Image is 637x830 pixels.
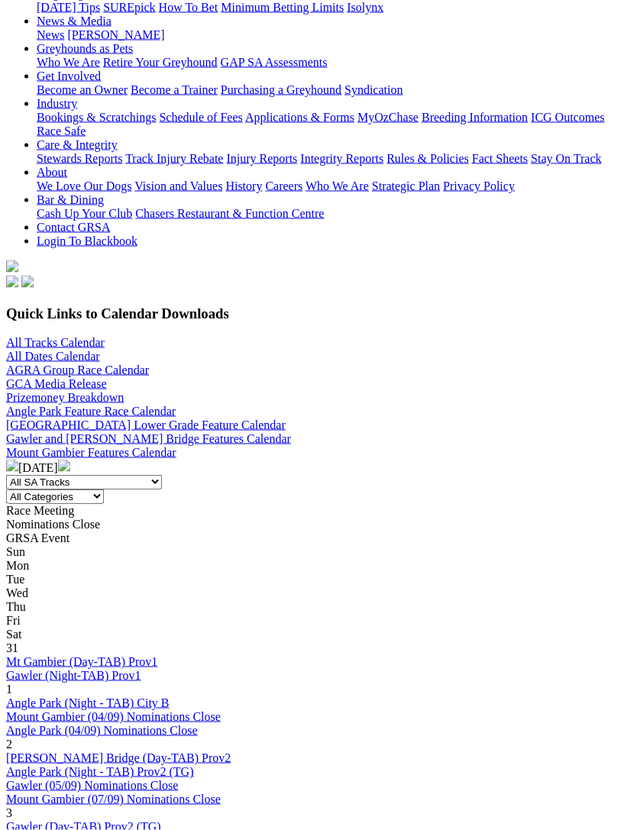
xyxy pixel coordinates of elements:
h3: Quick Links to Calendar Downloads [6,305,631,322]
div: About [37,179,631,193]
div: GRSA Event [6,531,631,545]
a: Applications & Forms [245,111,354,124]
a: Vision and Values [134,179,222,192]
a: All Dates Calendar [6,350,100,363]
img: twitter.svg [21,276,34,288]
a: Fact Sheets [472,152,528,165]
a: Contact GRSA [37,221,110,234]
a: Syndication [344,83,403,96]
a: Gawler (Night-TAB) Prov1 [6,669,141,682]
a: [GEOGRAPHIC_DATA] Lower Grade Feature Calendar [6,418,286,431]
a: Mt Gambier (Day-TAB) Prov1 [6,655,157,668]
div: Care & Integrity [37,152,631,166]
span: 3 [6,806,12,819]
a: Minimum Betting Limits [221,1,344,14]
a: Greyhounds as Pets [37,42,133,55]
img: chevron-right-pager-white.svg [58,460,70,472]
div: Tue [6,573,631,586]
a: Mount Gambier (07/09) Nominations Close [6,793,221,806]
a: Strategic Plan [372,179,440,192]
a: Cash Up Your Club [37,207,132,220]
div: [DATE] [6,460,631,475]
a: Login To Blackbook [37,234,137,247]
div: Wed [6,586,631,600]
a: Who We Are [306,179,369,192]
a: We Love Our Dogs [37,179,131,192]
a: Track Injury Rebate [125,152,223,165]
a: Who We Are [37,56,100,69]
a: Gawler and [PERSON_NAME] Bridge Features Calendar [6,432,291,445]
a: Injury Reports [226,152,297,165]
a: SUREpick [103,1,155,14]
img: logo-grsa-white.png [6,260,18,273]
a: GAP SA Assessments [221,56,328,69]
a: Chasers Restaurant & Function Centre [135,207,324,220]
a: News & Media [37,15,112,27]
a: Race Safe [37,124,86,137]
div: Bar & Dining [37,207,631,221]
a: [PERSON_NAME] [67,28,164,41]
a: ICG Outcomes [531,111,604,124]
div: Nominations Close [6,518,631,531]
a: Isolynx [347,1,383,14]
span: 31 [6,641,18,654]
a: Gawler (05/09) Nominations Close [6,779,178,792]
span: 2 [6,738,12,751]
div: Industry [37,111,631,138]
a: Rules & Policies [386,152,469,165]
a: History [225,179,262,192]
a: Angle Park (04/09) Nominations Close [6,724,198,737]
a: About [37,166,67,179]
div: Get Involved [37,83,631,97]
div: Mon [6,559,631,573]
a: Angle Park (Night - TAB) City B [6,696,170,709]
div: Sat [6,628,631,641]
a: News [37,28,64,41]
a: Bookings & Scratchings [37,111,156,124]
a: Care & Integrity [37,138,118,151]
a: GCA Media Release [6,377,107,390]
a: MyOzChase [357,111,419,124]
a: Angle Park (Night - TAB) Prov2 (TG) [6,765,194,778]
div: Wagering [37,1,631,15]
div: News & Media [37,28,631,42]
a: Industry [37,97,77,110]
a: Careers [265,179,302,192]
a: All Tracks Calendar [6,336,105,349]
a: Privacy Policy [443,179,515,192]
a: [PERSON_NAME] Bridge (Day-TAB) Prov2 [6,751,231,764]
a: Angle Park Feature Race Calendar [6,405,176,418]
div: Race Meeting [6,504,631,518]
a: Mount Gambier (04/09) Nominations Close [6,710,221,723]
a: Get Involved [37,69,101,82]
a: [DATE] Tips [37,1,100,14]
a: Mount Gambier Features Calendar [6,446,176,459]
a: Bar & Dining [37,193,104,206]
a: Retire Your Greyhound [103,56,218,69]
a: Stay On Track [531,152,601,165]
div: Greyhounds as Pets [37,56,631,69]
a: Become an Owner [37,83,128,96]
a: Integrity Reports [300,152,383,165]
a: Become a Trainer [131,83,218,96]
div: Sun [6,545,631,559]
span: 1 [6,683,12,696]
img: chevron-left-pager-white.svg [6,460,18,472]
img: facebook.svg [6,276,18,288]
div: Thu [6,600,631,614]
a: Breeding Information [422,111,528,124]
a: Stewards Reports [37,152,122,165]
div: Fri [6,614,631,628]
a: Purchasing a Greyhound [221,83,341,96]
a: Prizemoney Breakdown [6,391,124,404]
a: How To Bet [159,1,218,14]
a: AGRA Group Race Calendar [6,363,149,376]
a: Schedule of Fees [159,111,242,124]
